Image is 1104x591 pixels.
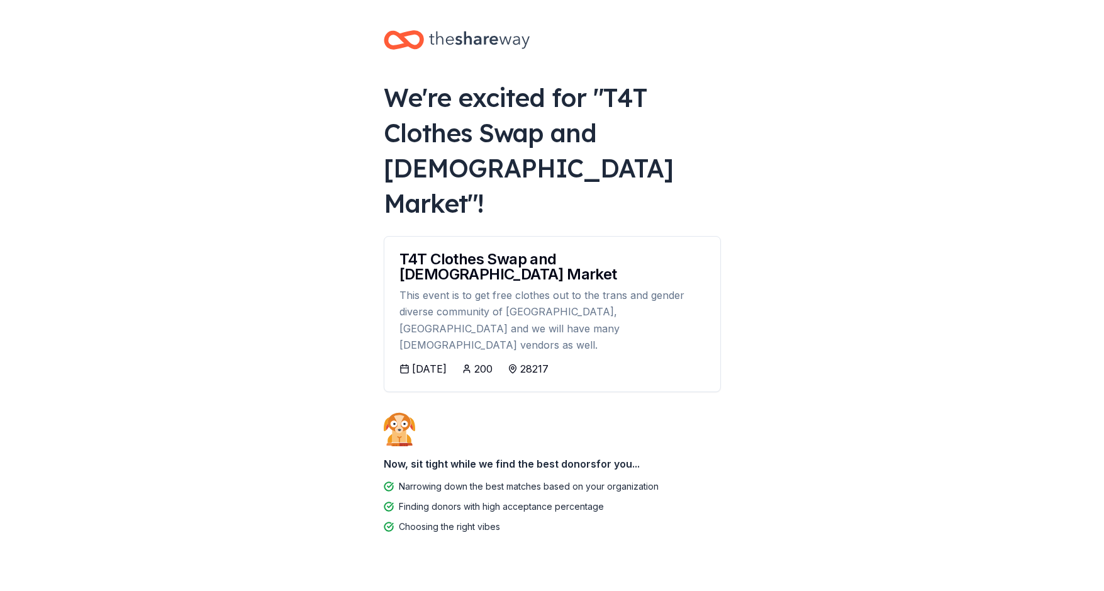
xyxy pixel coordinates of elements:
[412,361,447,376] div: [DATE]
[520,361,549,376] div: 28217
[399,479,659,494] div: Narrowing down the best matches based on your organization
[384,412,415,446] img: Dog waiting patiently
[399,499,604,514] div: Finding donors with high acceptance percentage
[384,451,721,476] div: Now, sit tight while we find the best donors for you...
[474,361,493,376] div: 200
[399,252,705,282] div: T4T Clothes Swap and [DEMOGRAPHIC_DATA] Market
[399,287,705,354] div: This event is to get free clothes out to the trans and gender diverse community of [GEOGRAPHIC_DA...
[384,80,721,221] div: We're excited for " T4T Clothes Swap and [DEMOGRAPHIC_DATA] Market "!
[399,519,500,534] div: Choosing the right vibes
